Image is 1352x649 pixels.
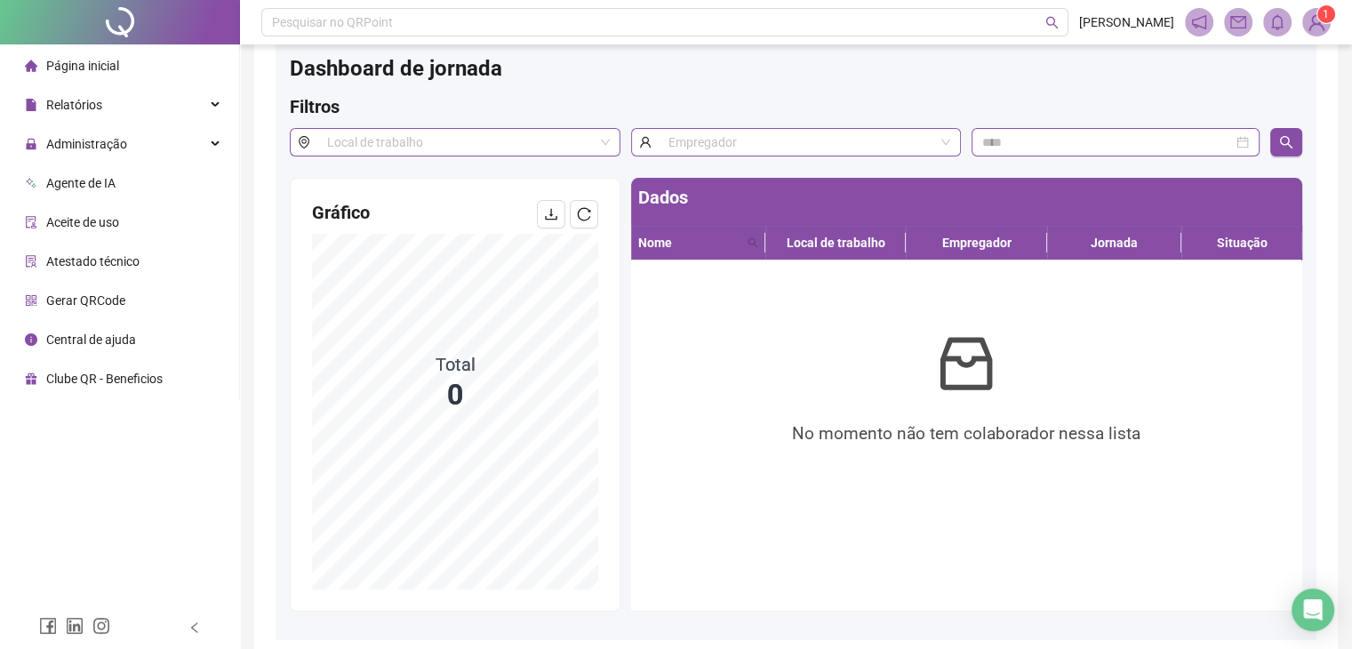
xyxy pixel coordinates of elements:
span: Atestado técnico [46,254,140,268]
th: Local de trabalho [765,226,907,260]
div: Open Intercom Messenger [1292,589,1334,631]
span: mail [1230,14,1246,30]
sup: Atualize o seu contato no menu Meus Dados [1317,5,1335,23]
span: 1 [1323,8,1329,20]
span: user [631,128,659,156]
span: environment [290,128,317,156]
span: Dashboard de jornada [290,56,502,81]
span: gift [25,373,37,385]
span: Filtros [290,96,340,117]
span: [PERSON_NAME] [1079,12,1174,32]
span: solution [25,255,37,268]
span: lock [25,138,37,150]
span: audit [25,216,37,228]
span: instagram [92,617,110,635]
span: Administração [46,137,127,151]
th: Situação [1181,226,1302,260]
span: inbox [931,328,1002,399]
span: facebook [39,617,57,635]
span: Central de ajuda [46,333,136,347]
span: reload [577,207,591,221]
span: left [188,621,201,634]
span: download [544,207,558,221]
span: linkedin [66,617,84,635]
span: Página inicial [46,59,119,73]
span: Agente de IA [46,176,116,190]
span: Dados [638,187,688,208]
span: bell [1269,14,1285,30]
span: search [744,229,762,256]
span: Relatórios [46,98,102,112]
span: No momento não tem colaborador nessa lista [792,421,1140,447]
span: Aceite de uso [46,215,119,229]
span: Nome [638,233,740,252]
span: file [25,99,37,111]
span: notification [1191,14,1207,30]
span: qrcode [25,294,37,307]
span: home [25,60,37,72]
span: Gerar QRCode [46,293,125,308]
span: Clube QR - Beneficios [46,372,163,386]
span: search [748,237,758,248]
th: Jornada [1047,226,1181,260]
span: search [1279,135,1293,149]
th: Empregador [906,226,1047,260]
span: search [1045,16,1059,29]
span: Gráfico [312,202,370,223]
img: 94991 [1303,9,1330,36]
span: info-circle [25,333,37,346]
